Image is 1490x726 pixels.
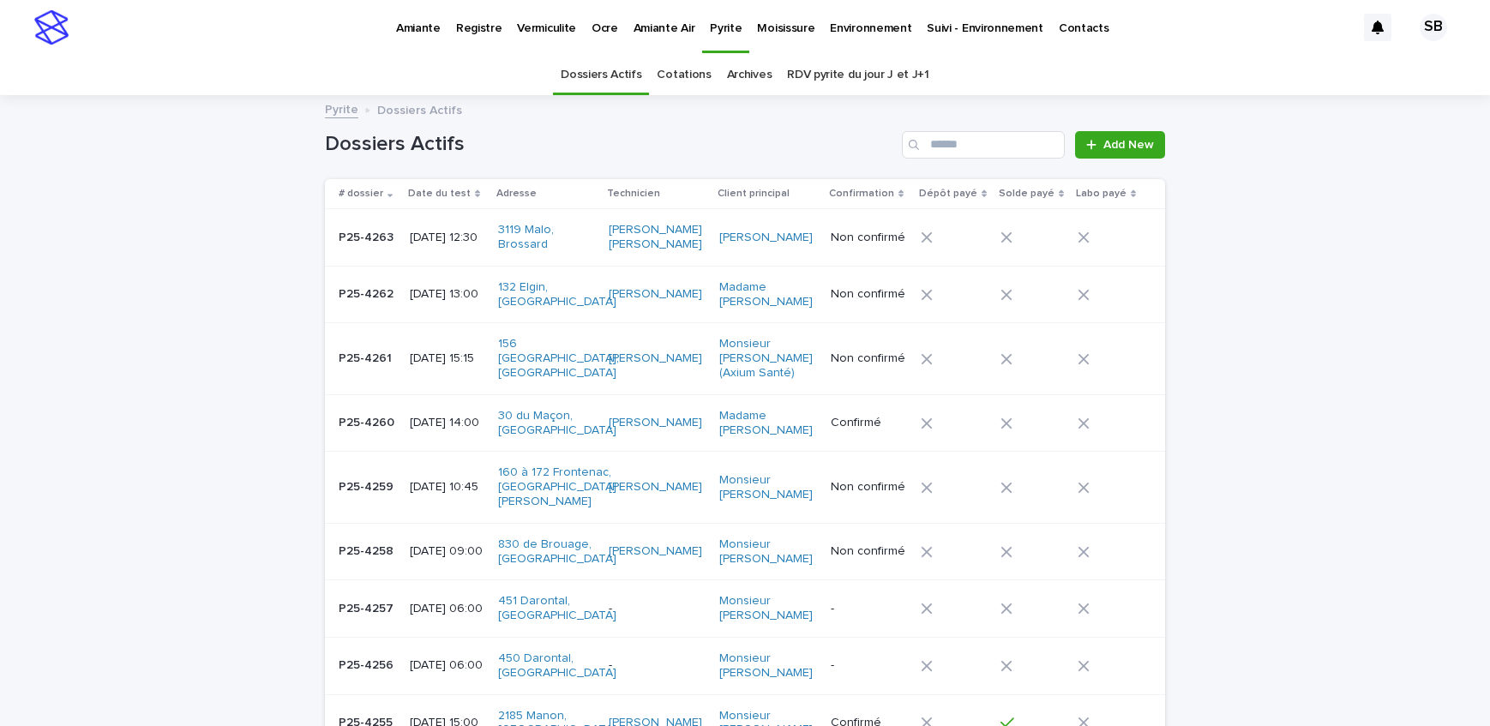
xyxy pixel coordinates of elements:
[498,409,616,438] a: 30 du Maçon, [GEOGRAPHIC_DATA]
[339,227,397,245] p: P25-4263
[999,184,1054,203] p: Solde payé
[561,55,641,95] a: Dossiers Actifs
[410,480,484,495] p: [DATE] 10:45
[719,594,814,623] a: Monsieur [PERSON_NAME]
[831,416,907,430] p: Confirmé
[719,537,814,567] a: Monsieur [PERSON_NAME]
[831,480,907,495] p: Non confirmé
[829,184,894,203] p: Confirmation
[718,184,790,203] p: Client principal
[609,287,702,302] a: [PERSON_NAME]
[325,209,1165,267] tr: P25-4263P25-4263 [DATE] 12:303119 Malo, Brossard [PERSON_NAME] [PERSON_NAME] [PERSON_NAME] Non co...
[719,473,814,502] a: Monsieur [PERSON_NAME]
[339,348,395,366] p: P25-4261
[919,184,977,203] p: Dépôt payé
[498,651,616,681] a: 450 Darontal, [GEOGRAPHIC_DATA]
[325,132,895,157] h1: Dossiers Actifs
[339,477,397,495] p: P25-4259
[377,99,462,118] p: Dossiers Actifs
[831,287,907,302] p: Non confirmé
[498,594,616,623] a: 451 Darontal, [GEOGRAPHIC_DATA]
[410,658,484,673] p: [DATE] 06:00
[831,351,907,366] p: Non confirmé
[325,452,1165,523] tr: P25-4259P25-4259 [DATE] 10:45160 à 172 Frontenac, [GEOGRAPHIC_DATA][PERSON_NAME] [PERSON_NAME] Mo...
[1103,139,1154,151] span: Add New
[719,651,814,681] a: Monsieur [PERSON_NAME]
[719,231,813,245] a: [PERSON_NAME]
[339,284,397,302] p: P25-4262
[609,416,702,430] a: [PERSON_NAME]
[325,394,1165,452] tr: P25-4260P25-4260 [DATE] 14:0030 du Maçon, [GEOGRAPHIC_DATA] [PERSON_NAME] Madame [PERSON_NAME] Co...
[339,541,397,559] p: P25-4258
[339,412,398,430] p: P25-4260
[609,602,704,616] p: -
[325,523,1165,580] tr: P25-4258P25-4258 [DATE] 09:00830 de Brouage, [GEOGRAPHIC_DATA] [PERSON_NAME] Monsieur [PERSON_NAM...
[727,55,772,95] a: Archives
[339,598,397,616] p: P25-4257
[719,409,814,438] a: Madame [PERSON_NAME]
[498,337,619,380] a: 156 [GEOGRAPHIC_DATA], [GEOGRAPHIC_DATA]
[719,337,814,380] a: Monsieur [PERSON_NAME] (Axium Santé)
[325,266,1165,323] tr: P25-4262P25-4262 [DATE] 13:00132 Elgin, [GEOGRAPHIC_DATA] [PERSON_NAME] Madame [PERSON_NAME] Non ...
[719,280,814,309] a: Madame [PERSON_NAME]
[408,184,471,203] p: Date du test
[325,323,1165,394] tr: P25-4261P25-4261 [DATE] 15:15156 [GEOGRAPHIC_DATA], [GEOGRAPHIC_DATA] [PERSON_NAME] Monsieur [PER...
[657,55,711,95] a: Cotations
[498,465,616,508] a: 160 à 172 Frontenac, [GEOGRAPHIC_DATA][PERSON_NAME]
[410,231,484,245] p: [DATE] 12:30
[339,655,397,673] p: P25-4256
[410,351,484,366] p: [DATE] 15:15
[831,544,907,559] p: Non confirmé
[609,351,702,366] a: [PERSON_NAME]
[339,184,383,203] p: # dossier
[1076,184,1127,203] p: Labo payé
[609,480,702,495] a: [PERSON_NAME]
[609,544,702,559] a: [PERSON_NAME]
[831,658,907,673] p: -
[325,580,1165,638] tr: P25-4257P25-4257 [DATE] 06:00451 Darontal, [GEOGRAPHIC_DATA] -Monsieur [PERSON_NAME] -
[609,223,704,252] a: [PERSON_NAME] [PERSON_NAME]
[1075,131,1165,159] a: Add New
[410,544,484,559] p: [DATE] 09:00
[609,658,704,673] p: -
[902,131,1065,159] input: Search
[1420,14,1447,41] div: SB
[496,184,537,203] p: Adresse
[831,231,907,245] p: Non confirmé
[498,223,593,252] a: 3119 Malo, Brossard
[787,55,929,95] a: RDV pyrite du jour J et J+1
[34,10,69,45] img: stacker-logo-s-only.png
[498,280,616,309] a: 132 Elgin, [GEOGRAPHIC_DATA]
[831,602,907,616] p: -
[410,416,484,430] p: [DATE] 14:00
[607,184,660,203] p: Technicien
[498,537,616,567] a: 830 de Brouage, [GEOGRAPHIC_DATA]
[325,99,358,118] a: Pyrite
[410,602,484,616] p: [DATE] 06:00
[410,287,484,302] p: [DATE] 13:00
[325,637,1165,694] tr: P25-4256P25-4256 [DATE] 06:00450 Darontal, [GEOGRAPHIC_DATA] -Monsieur [PERSON_NAME] -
